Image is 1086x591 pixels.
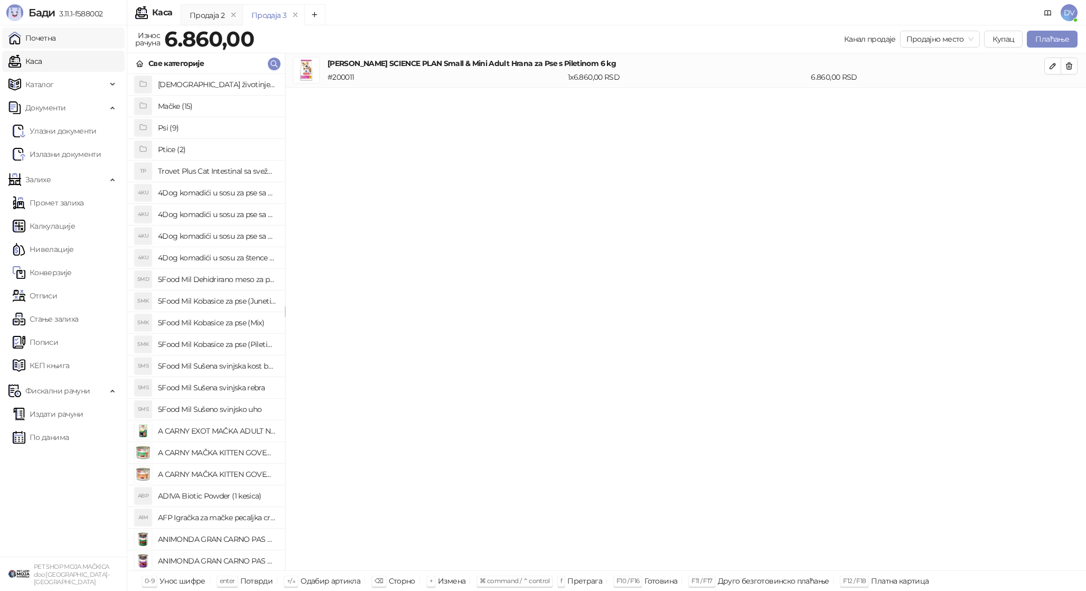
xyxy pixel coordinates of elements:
[135,531,152,548] img: Slika
[158,509,276,526] h4: AFP Igračka za mačke pecaljka crveni čupavac
[145,577,154,585] span: 0-9
[160,574,205,588] div: Унос шифре
[1040,4,1056,21] a: Документација
[13,192,84,213] a: Промет залиха
[158,358,276,374] h4: 5Food Mil Sušena svinjska kost buta
[135,249,152,266] div: 4KU
[158,379,276,396] h4: 5Food Mil Sušena svinjska rebra
[480,577,550,585] span: ⌘ command / ⌃ control
[718,574,829,588] div: Друго безготовинско плаћање
[158,206,276,223] h4: 4Dog komadići u sosu za pse sa piletinom (100g)
[158,228,276,245] h4: 4Dog komadići u sosu za pse sa piletinom i govedinom (4x100g)
[13,262,72,283] a: Конверзије
[158,163,276,180] h4: Trovet Plus Cat Intestinal sa svežom ribom (85g)
[438,574,465,588] div: Измена
[644,574,677,588] div: Готовина
[135,163,152,180] div: TP
[135,487,152,504] div: ABP
[135,509,152,526] div: AIM
[301,574,360,588] div: Одабир артикла
[13,239,74,260] a: Нивелације
[13,144,101,165] a: Излазни документи
[13,427,69,448] a: По данима
[389,574,415,588] div: Сторно
[560,577,562,585] span: f
[13,404,83,425] a: Издати рачуни
[135,228,152,245] div: 4KU
[135,314,152,331] div: 5MK
[325,71,566,83] div: # 200011
[906,31,973,47] span: Продајно место
[148,58,204,69] div: Све категорије
[29,6,55,19] span: Бади
[55,9,102,18] span: 3.11.1-f588002
[158,314,276,331] h4: 5Food Mil Kobasice za pse (Mix)
[158,401,276,418] h4: 5Food Mil Sušeno svinjsko uho
[220,577,235,585] span: enter
[287,577,295,585] span: ↑/↓
[190,10,224,21] div: Продаја 2
[375,577,383,585] span: ⌫
[135,552,152,569] img: Slika
[135,293,152,309] div: 5MK
[1061,4,1078,21] span: DV
[158,141,276,158] h4: Ptice (2)
[25,169,51,190] span: Залихе
[158,423,276,439] h4: A CARNY EXOT MAČKA ADULT NOJ 85g
[158,293,276,309] h4: 5Food Mil Kobasice za pse (Junetina)
[135,466,152,483] img: Slika
[158,184,276,201] h4: 4Dog komadići u sosu za pse sa govedinom (100g)
[158,531,276,548] h4: ANIMONDA GRAN CARNO PAS ADULT GOVEDINA I DIVLJAČ 800g
[135,358,152,374] div: 5MS
[25,74,54,95] span: Каталог
[566,71,809,83] div: 1 x 6.860,00 RSD
[13,308,78,330] a: Стање залиха
[133,29,162,50] div: Износ рачуна
[158,552,276,569] h4: ANIMONDA GRAN CARNO PAS ADULT GOVEDINA I JAGNJETINA 800g
[6,4,23,21] img: Logo
[135,206,152,223] div: 4KU
[158,249,276,266] h4: 4Dog komadići u sosu za štence sa piletinom (100g)
[158,487,276,504] h4: ADIVA Biotic Powder (1 kesica)
[158,119,276,136] h4: Psi (9)
[429,577,433,585] span: +
[135,444,152,461] img: Slika
[304,4,325,25] button: Add tab
[158,466,276,483] h4: A CARNY MAČKA KITTEN GOVEDINA,TELETINA I PILETINA 200g
[13,355,69,376] a: КЕП књига
[158,98,276,115] h4: Mačke (15)
[1027,31,1078,48] button: Плаћање
[25,380,90,401] span: Фискални рачуни
[616,577,639,585] span: F10 / F16
[158,336,276,353] h4: 5Food Mil Kobasice za pse (Piletina)
[13,332,58,353] a: Пописи
[135,423,152,439] img: Slika
[871,574,929,588] div: Платна картица
[327,58,1044,69] h4: [PERSON_NAME] SCIENCE PLAN Small & Mini Adult Hrana za Pse s Piletinom 6 kg
[8,27,56,49] a: Почетна
[984,31,1023,48] button: Купац
[135,401,152,418] div: 5MS
[164,26,254,52] strong: 6.860,00
[8,564,30,585] img: 64x64-companyLogo-9f44b8df-f022-41eb-b7d6-300ad218de09.png
[25,97,65,118] span: Документи
[135,184,152,201] div: 4KU
[567,574,602,588] div: Претрага
[13,215,75,237] a: Калкулације
[240,574,273,588] div: Потврди
[251,10,286,21] div: Продаја 3
[135,379,152,396] div: 5MS
[34,563,109,586] small: PET SHOP MOJA MAČKICA doo [GEOGRAPHIC_DATA]-[GEOGRAPHIC_DATA]
[843,577,866,585] span: F12 / F18
[135,271,152,288] div: 5MD
[158,444,276,461] h4: A CARNY MAČKA KITTEN GOVEDINA,PILETINA I ZEC 200g
[152,8,172,17] div: Каса
[135,336,152,353] div: 5MK
[13,285,57,306] a: Отписи
[691,577,712,585] span: F11 / F17
[158,271,276,288] h4: 5Food Mil Dehidrirano meso za pse
[127,74,285,570] div: grid
[13,120,97,142] a: Ulazni dokumentiУлазни документи
[227,11,240,20] button: remove
[288,11,302,20] button: remove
